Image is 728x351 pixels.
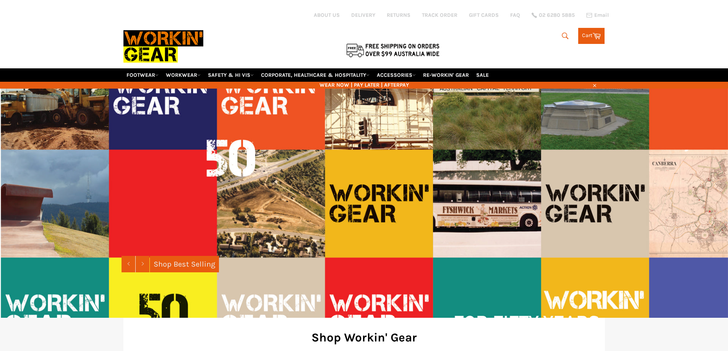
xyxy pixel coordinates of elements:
[123,25,203,68] img: Workin Gear leaders in Workwear, Safety Boots, PPE, Uniforms. Australia's No.1 in Workwear
[205,68,257,82] a: SAFETY & HI VIS
[345,42,441,58] img: Flat $9.95 shipping Australia wide
[150,256,219,272] a: Shop Best Selling
[586,12,609,18] a: Email
[594,13,609,18] span: Email
[163,68,204,82] a: WORKWEAR
[123,81,605,89] span: WEAR NOW | PAY LATER | AFTERPAY
[473,68,492,82] a: SALE
[258,68,373,82] a: CORPORATE, HEALTHCARE & HOSPITALITY
[387,11,410,19] a: RETURNS
[532,13,575,18] a: 02 6280 5885
[351,11,375,19] a: DELIVERY
[510,11,520,19] a: FAQ
[135,329,593,346] h2: Shop Workin' Gear
[469,11,499,19] a: GIFT CARDS
[420,68,472,82] a: RE-WORKIN' GEAR
[578,28,605,44] a: Cart
[314,11,340,19] a: ABOUT US
[123,68,162,82] a: FOOTWEAR
[422,11,457,19] a: TRACK ORDER
[374,68,419,82] a: ACCESSORIES
[539,13,575,18] span: 02 6280 5885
